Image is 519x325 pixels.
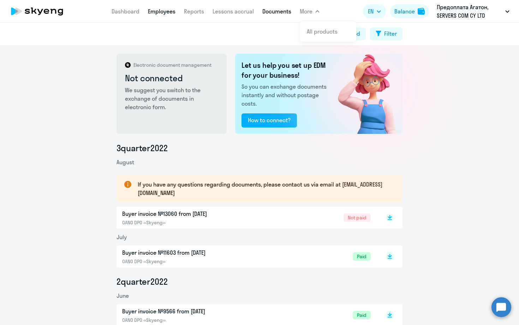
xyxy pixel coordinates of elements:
button: Balancebalance [390,4,429,18]
p: Buyer invoice №13060 from [DATE] [122,209,270,218]
li: 2 quarter 2022 [117,276,402,287]
div: Balance [394,7,415,16]
button: EN [363,4,386,18]
a: Reports [184,8,204,15]
p: So you can exchange documents instantly and without postage costs. [241,82,329,108]
span: Not paid [344,213,371,222]
div: How to connect? [248,116,291,124]
p: If you have any questions regarding documents, please contact us via email at [EMAIL_ADDRESS][DOM... [138,180,390,197]
a: Dashboard [112,8,139,15]
a: All products [307,28,338,35]
div: Filter [384,29,397,38]
button: Предоплата Агатон, SERVERS COM CY LTD [433,3,513,20]
p: Предоплата Агатон, SERVERS COM CY LTD [437,3,502,20]
img: not_connected [323,54,402,134]
button: How to connect? [241,113,297,128]
button: Filter [370,28,402,40]
span: July [117,234,127,241]
a: Buyer invoice №11603 from [DATE]OANO DPO «Skyeng»Paid [122,248,371,265]
a: Lessons accrual [213,8,254,15]
span: EN [368,7,374,16]
span: June [117,292,129,299]
p: OANO DPO «Skyeng» [122,219,270,226]
h2: Not connected [125,72,219,84]
button: More [300,4,320,18]
span: August [117,159,134,166]
span: Paid [353,252,371,261]
span: More [300,7,312,16]
p: Buyer invoice №9566 from [DATE] [122,307,270,315]
p: Buyer invoice №11603 from [DATE] [122,248,270,257]
p: OANO DPO «Skyeng» [122,258,270,265]
a: Documents [262,8,291,15]
p: Electronic document management [133,62,211,68]
p: We suggest you switch to the exchange of documents in electronic form. [125,86,219,111]
span: Paid [353,311,371,319]
h2: Let us help you set up EDM for your business! [241,60,329,80]
li: 3 quarter 2022 [117,142,402,154]
p: OANO DPO «Skyeng» [122,317,270,323]
img: balance [418,8,425,15]
a: Buyer invoice №9566 from [DATE]OANO DPO «Skyeng»Paid [122,307,371,323]
a: Buyer invoice №13060 from [DATE]OANO DPO «Skyeng»Not paid [122,209,371,226]
a: Employees [148,8,175,15]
